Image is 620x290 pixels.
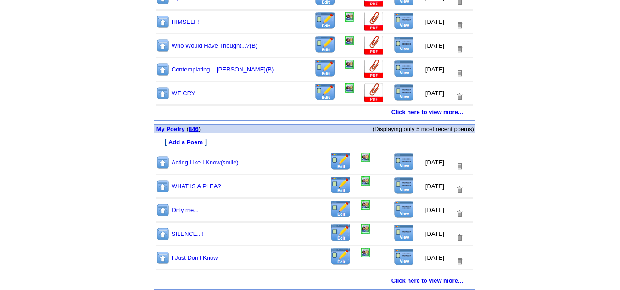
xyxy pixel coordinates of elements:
[189,126,199,132] a: 846
[155,285,158,289] img: shim.gif
[156,179,170,193] img: Move to top
[391,109,463,115] a: Click here to view more...
[425,66,444,73] font: [DATE]
[164,138,166,146] font: [
[330,153,352,170] img: Edit this Title
[156,155,170,170] img: Move to top
[205,138,207,146] font: ]
[394,224,414,242] img: View this Title
[313,121,316,124] img: shim.gif
[156,203,170,217] img: Move to top
[345,83,354,93] img: Add/Remove Photo
[394,12,414,30] img: View this Title
[314,12,336,30] img: Edit this Title
[172,159,239,166] a: Acting Like I Know(smile)
[168,138,203,146] a: Add a Poem
[363,12,385,32] img: Add Attachment (PDF or .DOC)
[373,126,474,132] font: (Displaying only 5 most recent poems)
[455,21,464,30] img: Removes this Title
[361,153,370,162] img: Add/Remove Photo
[361,224,370,234] img: Add/Remove Photo
[172,90,195,97] a: WE CRY
[394,84,414,101] img: View this Title
[330,200,352,218] img: Edit this Title
[155,272,158,275] img: shim.gif
[455,162,464,170] img: Removes this Title
[363,60,385,79] img: Add Attachment (PDF or .DOC)
[394,177,414,194] img: View this Title
[155,147,158,150] img: shim.gif
[455,209,464,218] img: Removes this Title
[156,125,185,132] a: My Poetry
[394,60,414,77] img: View this Title
[330,224,352,242] img: Edit this Title
[455,257,464,266] img: Removes this Title
[425,90,444,97] font: [DATE]
[199,126,201,132] span: )
[455,93,464,101] img: Removes this Title
[172,18,199,25] a: HIMSELF!
[156,62,170,77] img: Move to top
[172,183,221,190] a: WHAT IS A PLEA?
[168,139,203,146] font: Add a Poem
[394,248,414,266] img: View this Title
[345,12,354,22] img: Add/Remove Photo
[425,254,444,261] font: [DATE]
[361,248,370,257] img: Add/Remove Photo
[361,176,370,186] img: Add/Remove Photo
[363,83,385,103] img: Add Attachment (PDF or .DOC)
[156,227,170,241] img: Move to top
[345,36,354,45] img: Add/Remove Photo
[455,186,464,194] img: Removes this Title
[314,83,336,101] img: Edit this Title
[425,18,444,25] font: [DATE]
[425,207,444,213] font: [DATE]
[330,176,352,194] img: Edit this Title
[363,36,385,55] img: Add Attachment (PDF or .DOC)
[172,254,218,261] a: I Just Don't Know
[394,36,414,54] img: View this Title
[394,153,414,170] img: View this Title
[394,201,414,218] img: View this Title
[425,159,444,166] font: [DATE]
[455,45,464,54] img: Removes this Title
[156,126,185,132] font: My Poetry
[156,251,170,265] img: Move to top
[155,134,158,137] img: shim.gif
[156,86,170,100] img: Move to top
[314,36,336,54] img: Edit this Title
[361,200,370,210] img: Add/Remove Photo
[172,230,204,237] a: SILENCE...!
[156,15,170,29] img: Move to top
[187,126,189,132] span: (
[455,233,464,242] img: Removes this Title
[391,277,463,284] a: Click here to view more...
[172,66,274,73] a: Contemplating... [PERSON_NAME](B)
[425,230,444,237] font: [DATE]
[155,117,158,120] img: shim.gif
[314,60,336,77] img: Edit this Title
[172,42,257,49] a: Who Would Have Thought...?(B)
[425,183,444,190] font: [DATE]
[455,69,464,77] img: Removes this Title
[172,207,199,213] a: Only me...
[330,248,352,266] img: Edit this Title
[156,38,170,53] img: Move to top
[345,60,354,69] img: Add/Remove Photo
[425,42,444,49] font: [DATE]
